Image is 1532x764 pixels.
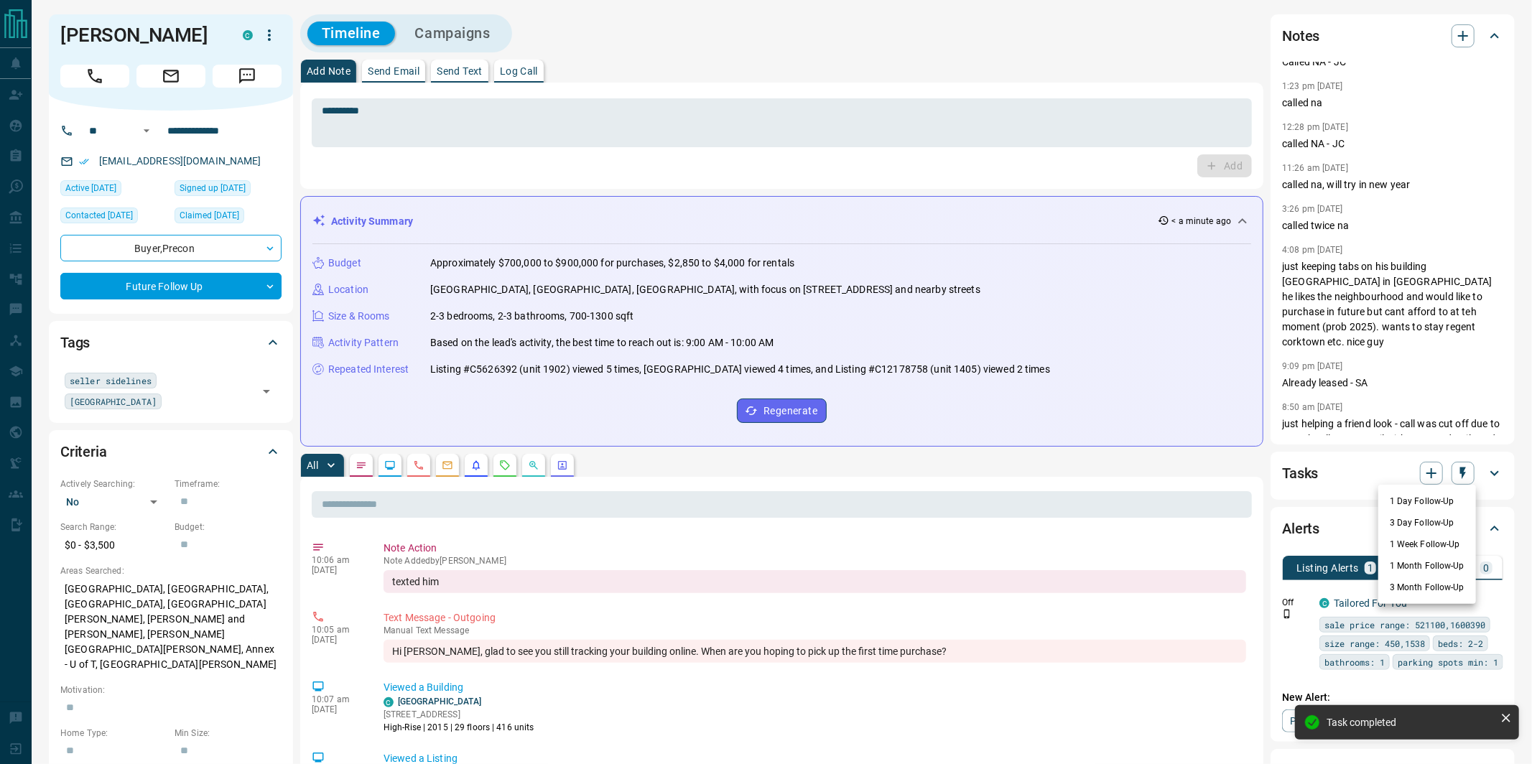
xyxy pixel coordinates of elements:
li: 1 Week Follow-Up [1378,534,1476,555]
li: 1 Day Follow-Up [1378,490,1476,512]
div: Task completed [1327,717,1495,728]
li: 3 Month Follow-Up [1378,577,1476,598]
li: 3 Day Follow-Up [1378,512,1476,534]
li: 1 Month Follow-Up [1378,555,1476,577]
